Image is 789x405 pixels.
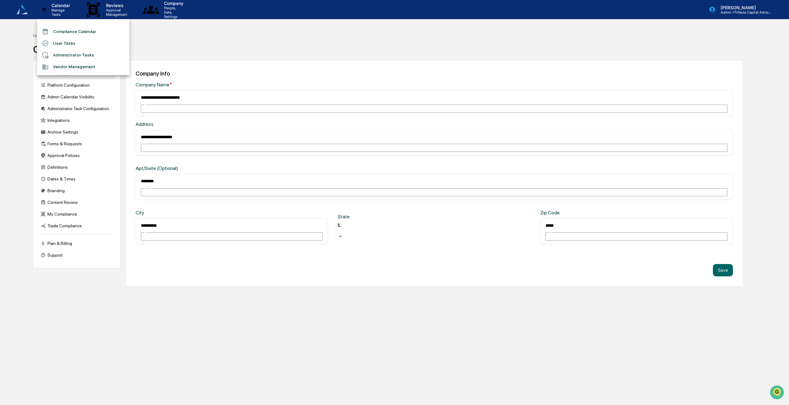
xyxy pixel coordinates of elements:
li: Administrator Tasks [37,49,129,61]
div: Company Info [136,70,733,77]
p: How can we help? [6,13,112,23]
div: 🗄️ [45,78,50,83]
div: Plan & Billing [38,238,115,249]
div: Company Name [136,82,404,88]
p: Calendar [47,3,73,8]
img: logo [15,2,30,17]
div: IL [338,222,530,228]
p: People, Data, Settings [159,6,186,19]
p: Company [159,1,186,6]
div: Branding [38,185,115,196]
span: Attestations [51,78,76,84]
li: Compliance Calendar [37,26,129,37]
div: City [136,210,222,216]
div: Address [136,121,404,127]
div: Platform Configuration [38,80,115,91]
p: Admin • Trifecta Capital Advisors [716,10,773,14]
a: 🗄️Attestations [42,75,79,86]
div: Approval Policies [38,150,115,161]
div: Integrations [38,115,115,126]
div: Support [38,250,115,261]
div: State [338,214,424,220]
img: 1746055101610-c473b297-6a78-478c-a979-82029cc54cd1 [6,47,17,58]
iframe: Open customer support [769,385,786,401]
div: Trade Compliance [38,220,115,231]
div: Start new chat [21,47,101,53]
div: Apt/Suite (Optional) [136,165,404,171]
div: 🖐️ [6,78,11,83]
button: Start new chat [105,49,112,56]
div: Content Review [38,197,115,208]
p: [PERSON_NAME] [716,5,773,10]
div: Definitions [38,162,115,173]
div: 🔎 [6,90,11,95]
p: Reviews [101,3,130,8]
span: Data Lookup [12,89,39,96]
li: Vendor Management [37,61,129,73]
a: 🖐️Preclearance [4,75,42,86]
a: 🔎Data Lookup [4,87,41,98]
div: Home [33,33,45,38]
div: Forms & Requests [38,138,115,149]
div: My Compliance [38,209,115,220]
div: Admin Calendar Visibility [38,91,115,102]
span: Preclearance [12,78,40,84]
div: Dates & Times [38,173,115,184]
div: Organization Settings [33,39,130,55]
div: Administrator Task Configuration [38,103,115,114]
p: Approval Management [101,8,130,17]
span: Pylon [61,105,75,109]
p: Manage Tasks [47,8,73,17]
button: Save [713,264,733,276]
li: User Tasks [37,37,129,49]
a: Powered byPylon [43,104,75,109]
div: Archive Settings [38,126,115,138]
div: Zip Code [540,210,627,216]
div: We're available if you need us! [21,53,78,58]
